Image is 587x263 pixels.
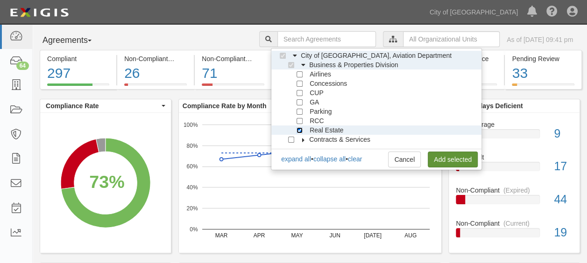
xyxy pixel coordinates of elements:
[329,232,340,239] text: JUN
[456,219,573,245] a: Non-Compliant(Current)19
[507,35,573,44] div: As of [DATE] 09:41 pm
[186,163,198,170] text: 60%
[47,63,109,83] div: 297
[547,158,580,175] div: 17
[456,186,573,219] a: Non-Compliant(Expired)44
[7,4,71,21] img: logo-5460c22ac91f19d4615b14bd174203de0afe785f0fc80cf4dbbc73dc1793850b.png
[449,120,580,129] div: No Coverage
[253,232,265,239] text: APR
[249,54,276,63] div: (Expired)
[184,121,198,128] text: 100%
[186,184,198,191] text: 40%
[404,232,417,239] text: AUG
[186,205,198,212] text: 20%
[403,31,500,47] input: All Organizational Units
[183,102,267,110] b: Compliance Rate by Month
[503,219,530,228] div: (Current)
[190,226,198,232] text: 0%
[124,63,187,83] div: 26
[179,113,441,253] svg: A chart.
[456,152,573,186] a: In Default17
[547,125,580,142] div: 9
[505,83,581,91] a: Pending Review33
[348,155,362,163] a: clear
[309,61,398,69] span: Business & Properties Division
[40,83,116,91] a: Compliant297
[547,224,580,241] div: 19
[277,31,376,47] input: Search Agreements
[89,170,124,195] div: 73%
[171,54,198,63] div: (Current)
[46,101,159,111] span: Compliance Rate
[310,108,332,115] span: Parking
[546,7,558,18] i: Help Center - Complianz
[40,99,171,112] button: Compliance Rate
[40,113,171,253] svg: A chart.
[453,102,523,110] b: Over 90 days Deficient
[202,54,264,63] div: Non-Compliant (Expired)
[449,152,580,162] div: In Default
[449,186,580,195] div: Non-Compliant
[281,154,362,164] div: • •
[456,120,573,153] a: No Coverage9
[449,219,580,228] div: Non-Compliant
[310,70,331,78] span: Airlines
[503,186,530,195] div: (Expired)
[512,54,574,63] div: Pending Review
[40,31,110,50] button: Agreements
[388,152,421,167] a: Cancel
[310,98,319,106] span: GA
[425,3,523,21] a: City of [GEOGRAPHIC_DATA]
[310,117,324,125] span: RCC
[310,126,343,134] span: Real Estate
[313,155,346,163] a: collapse all
[309,136,370,143] span: Contracts & Services
[202,63,264,83] div: 71
[16,62,29,70] div: 64
[547,191,580,208] div: 44
[195,83,271,91] a: Non-Compliant(Expired)71
[186,142,198,149] text: 80%
[301,52,452,59] span: City of [GEOGRAPHIC_DATA], Aviation Department
[47,54,109,63] div: Compliant
[364,232,382,239] text: [DATE]
[117,83,194,91] a: Non-Compliant(Current)26
[215,232,227,239] text: MAR
[512,63,574,83] div: 33
[281,155,311,163] a: expand all
[310,80,347,87] span: Concessions
[428,152,478,167] a: Add selected
[124,54,187,63] div: Non-Compliant (Current)
[291,232,303,239] text: MAY
[310,89,324,97] span: CUP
